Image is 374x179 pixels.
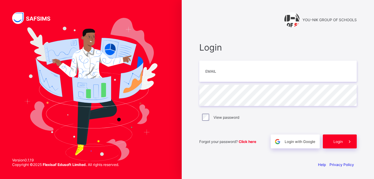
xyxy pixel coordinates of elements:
[303,18,357,22] span: YOU-NIK GROUP OF SCHOOLS
[43,162,87,167] strong: Flexisaf Edusoft Limited.
[213,115,239,120] label: View password
[199,139,256,144] span: Forgot your password?
[274,138,281,145] img: google.396cfc9801f0270233282035f929180a.svg
[24,18,157,161] img: Hero Image
[239,139,256,144] a: Click here
[12,12,58,24] img: SAFSIMS Logo
[199,42,357,53] span: Login
[329,162,354,167] a: Privacy Policy
[285,139,315,144] span: Login with Google
[333,139,343,144] span: Login
[12,158,119,162] span: Version 0.1.19
[318,162,326,167] a: Help
[12,162,119,167] span: Copyright © 2025 All rights reserved.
